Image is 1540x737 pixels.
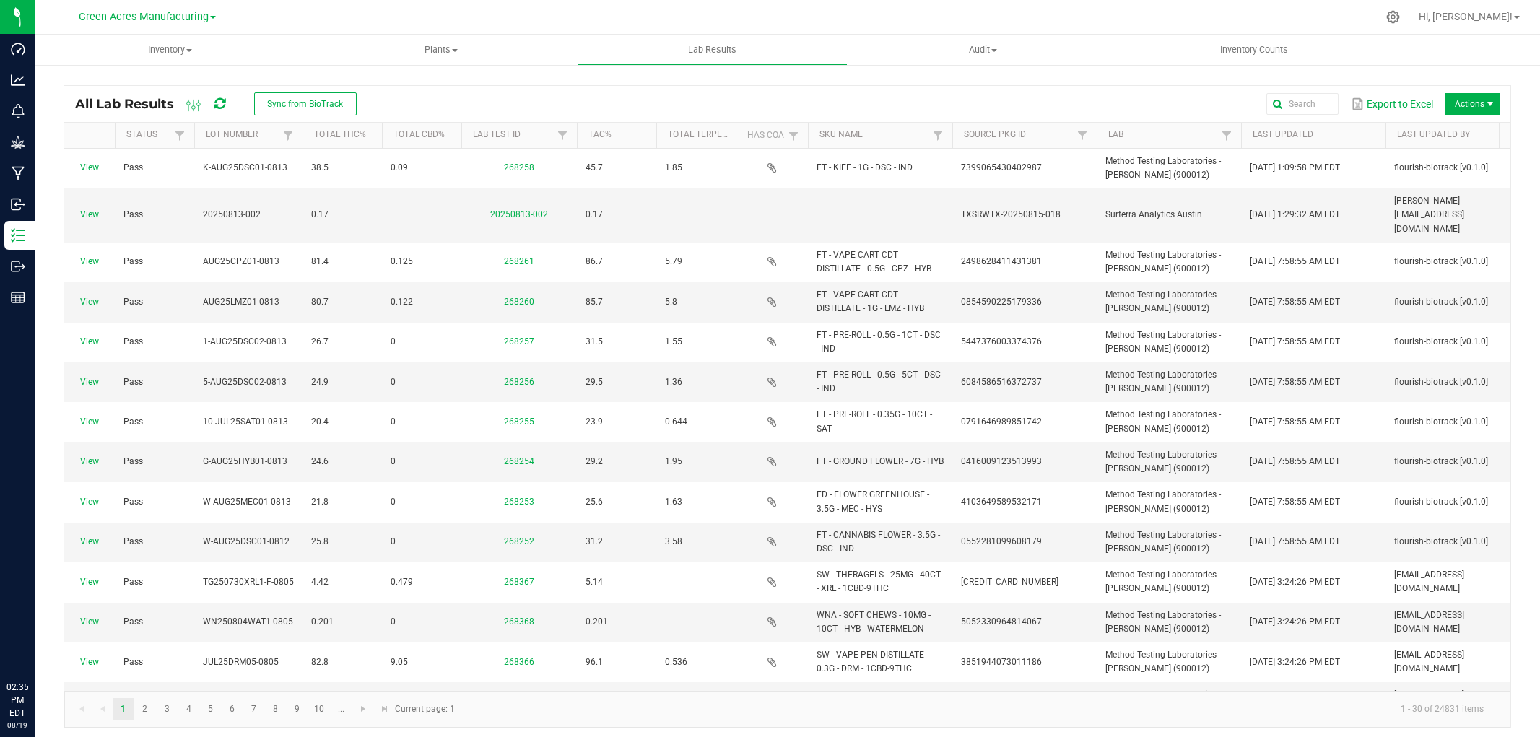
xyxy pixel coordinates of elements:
[113,698,134,720] a: Page 1
[665,256,682,266] span: 5.79
[1105,250,1221,274] span: Method Testing Laboratories - [PERSON_NAME] (900012)
[311,536,329,546] span: 25.8
[1394,162,1488,173] span: flourish-biotrack [v0.1.0]
[391,377,396,387] span: 0
[586,336,603,346] span: 31.5
[309,698,330,720] a: Page 10
[11,290,25,305] inline-svg: Reports
[1394,456,1488,466] span: flourish-biotrack [v0.1.0]
[817,570,941,593] span: SW - THERAGELS - 25MG - 40CT - XRL - 1CBD-9THC
[171,126,188,144] a: Filter
[961,162,1042,173] span: 7399065430402987
[961,297,1042,307] span: 0854590225179336
[961,616,1042,627] span: 5052330964814067
[123,377,143,387] span: Pass
[785,127,802,145] a: Filter
[391,577,413,587] span: 0.479
[848,35,1118,65] a: Audit
[1394,570,1464,593] span: [EMAIL_ADDRESS][DOMAIN_NAME]
[817,610,931,634] span: WNA - SOFT CHEWS - 10MG - 10CT - HYB - WATERMELON
[64,691,1510,728] kendo-pager: Current page: 1
[819,129,928,141] a: SKU NameSortable
[123,417,143,427] span: Pass
[1105,450,1221,474] span: Method Testing Laboratories - [PERSON_NAME] (900012)
[1394,497,1488,507] span: flourish-biotrack [v0.1.0]
[157,698,178,720] a: Page 3
[1384,10,1402,24] div: Manage settings
[311,297,329,307] span: 80.7
[11,197,25,211] inline-svg: Inbound
[1105,489,1221,513] span: Method Testing Laboratories - [PERSON_NAME] (900012)
[391,536,396,546] span: 0
[243,698,264,720] a: Page 7
[1250,497,1340,507] span: [DATE] 7:58:55 AM EDT
[134,698,155,720] a: Page 2
[1250,577,1340,587] span: [DATE] 3:24:26 PM EDT
[504,497,534,507] a: 268253
[1394,297,1488,307] span: flourish-biotrack [v0.1.0]
[504,162,534,173] a: 268258
[961,577,1058,587] span: [CREDIT_CARD_NUMBER]
[817,689,925,713] span: FT - VAPE CART CDT DISTILLATE - 1G - HNC - SAT
[35,35,305,65] a: Inventory
[586,417,603,427] span: 23.9
[504,256,534,266] a: 268261
[504,297,534,307] a: 268260
[1201,43,1308,56] span: Inventory Counts
[1105,209,1202,219] span: Surterra Analytics Austin
[1250,616,1340,627] span: [DATE] 3:24:26 PM EDT
[961,209,1061,219] span: TXSRWTX-20250815-018
[6,720,28,731] p: 08/19
[123,297,143,307] span: Pass
[306,43,575,56] span: Plants
[123,497,143,507] span: Pass
[665,536,682,546] span: 3.58
[490,209,548,219] a: 20250813-002
[80,616,99,627] a: View
[504,417,534,427] a: 268255
[6,681,28,720] p: 02:35 PM EDT
[1394,610,1464,634] span: [EMAIL_ADDRESS][DOMAIN_NAME]
[961,336,1042,346] span: 5447376003374376
[254,92,357,115] button: Sync from BioTrack
[669,43,756,56] span: Lab Results
[964,129,1073,141] a: Source Pkg IDSortable
[267,99,343,109] span: Sync from BioTrack
[305,35,576,65] a: Plants
[123,209,143,219] span: Pass
[1394,417,1488,427] span: flourish-biotrack [v0.1.0]
[203,377,287,387] span: 5-AUG25DSC02-0813
[1347,92,1437,116] button: Export to Excel
[374,698,395,720] a: Go to the last page
[1118,35,1389,65] a: Inventory Counts
[504,616,534,627] a: 268368
[123,577,143,587] span: Pass
[1419,11,1513,22] span: Hi, [PERSON_NAME]!
[1105,156,1221,180] span: Method Testing Laboratories - [PERSON_NAME] (900012)
[1108,129,1217,141] a: LabSortable
[1105,570,1221,593] span: Method Testing Laboratories - [PERSON_NAME] (900012)
[80,377,99,387] a: View
[11,104,25,118] inline-svg: Monitoring
[80,256,99,266] a: View
[75,92,367,116] div: All Lab Results
[123,336,143,346] span: Pass
[961,417,1042,427] span: 0791646989851742
[665,417,687,427] span: 0.644
[554,126,571,144] a: Filter
[391,456,396,466] span: 0
[586,209,603,219] span: 0.17
[287,698,308,720] a: Page 9
[1250,336,1340,346] span: [DATE] 7:58:55 AM EDT
[200,698,221,720] a: Page 5
[14,622,58,665] iframe: Resource center
[1445,93,1500,115] li: Actions
[586,377,603,387] span: 29.5
[123,456,143,466] span: Pass
[961,456,1042,466] span: 0416009123513993
[203,536,290,546] span: W-AUG25DSC01-0812
[311,456,329,466] span: 24.6
[391,336,396,346] span: 0
[391,162,408,173] span: 0.09
[203,616,293,627] span: WN250804WAT1-0805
